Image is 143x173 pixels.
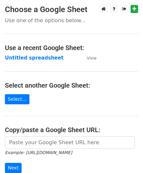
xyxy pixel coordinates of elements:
h4: Select another Google Sheet: [5,81,138,89]
small: View [87,56,97,61]
input: Paste your Google Sheet URL here [5,136,135,149]
small: Example: [URL][DOMAIN_NAME] [5,150,72,155]
a: Untitled spreadsheet [5,55,63,61]
a: Select... [5,94,29,104]
p: Use one of the options below... [5,17,138,24]
a: View [80,55,97,61]
h4: Use a recent Google Sheet: [5,44,138,52]
h4: Copy/paste a Google Sheet URL: [5,126,138,134]
input: Next [5,163,22,173]
h3: Choose a Google Sheet [5,5,138,14]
